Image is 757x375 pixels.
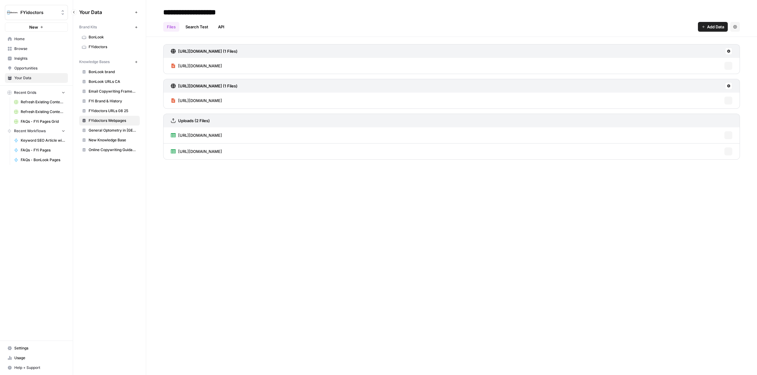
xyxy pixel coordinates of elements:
[707,24,724,30] span: Add Data
[89,79,137,84] span: BonLook URLs CA
[14,345,65,351] span: Settings
[178,118,210,124] h3: Uploads (2 Files)
[14,90,36,95] span: Recent Grids
[89,118,137,123] span: FYidoctors Webpages
[178,97,222,104] span: [URL][DOMAIN_NAME]
[89,44,137,50] span: FYidoctors
[79,126,140,135] a: General Optometry in [GEOGRAPHIC_DATA]
[79,106,140,116] a: FYidoctors URLs 08 25
[11,107,68,117] a: Refresh Existing Content - BonLook
[14,56,65,61] span: Insights
[79,145,140,155] a: Online Copywriting Guidance
[89,108,137,114] span: FYidoctors URLs 08 25
[79,96,140,106] a: FYi Brand & History
[178,63,222,69] span: [URL][DOMAIN_NAME]
[171,127,222,143] a: [URL][DOMAIN_NAME]
[21,147,65,153] span: FAQs - FYi Pages
[21,99,65,105] span: Refresh Existing Content - FYidoctors
[21,109,65,115] span: Refresh Existing Content - BonLook
[11,145,68,155] a: FAQs - FYi Pages
[89,128,137,133] span: General Optometry in [GEOGRAPHIC_DATA]
[5,88,68,97] button: Recent Grids
[89,69,137,75] span: BonLook brand
[5,343,68,353] a: Settings
[89,147,137,153] span: Online Copywriting Guidance
[5,73,68,83] a: Your Data
[89,98,137,104] span: FYi Brand & History
[5,54,68,63] a: Insights
[5,126,68,136] button: Recent Workflows
[79,87,140,96] a: Email Copywriting Framework
[21,138,65,143] span: Keyword SEO Article with Human Review
[14,36,65,42] span: Home
[14,65,65,71] span: Opportunities
[79,59,110,65] span: Knowledge Bases
[11,97,68,107] a: Refresh Existing Content - FYidoctors
[79,24,97,30] span: Brand Kits
[171,143,222,159] a: [URL][DOMAIN_NAME]
[79,77,140,87] a: BonLook URLs CA
[21,157,65,163] span: FAQs - BonLook Pages
[214,22,228,32] a: API
[79,67,140,77] a: BonLook brand
[5,353,68,363] a: Usage
[5,5,68,20] button: Workspace: FYidoctors
[5,63,68,73] a: Opportunities
[171,58,222,74] a: [URL][DOMAIN_NAME]
[178,48,238,54] h3: [URL][DOMAIN_NAME] (1 Files)
[14,355,65,361] span: Usage
[89,137,137,143] span: New Knowledge Base
[79,116,140,126] a: FYidoctors Webpages
[79,135,140,145] a: New Knowledge Base
[171,114,210,127] a: Uploads (2 Files)
[178,132,222,138] span: [URL][DOMAIN_NAME]
[178,148,222,154] span: [URL][DOMAIN_NAME]
[20,9,57,16] span: FYidoctors
[698,22,728,32] button: Add Data
[11,136,68,145] a: Keyword SEO Article with Human Review
[14,128,46,134] span: Recent Workflows
[89,89,137,94] span: Email Copywriting Framework
[14,46,65,51] span: Browse
[89,34,137,40] span: BonLook
[7,7,18,18] img: FYidoctors Logo
[11,117,68,126] a: FAQs - FYi Pages Grid
[5,34,68,44] a: Home
[182,22,212,32] a: Search Test
[14,75,65,81] span: Your Data
[163,22,179,32] a: Files
[171,44,238,58] a: [URL][DOMAIN_NAME] (1 Files)
[5,44,68,54] a: Browse
[5,23,68,32] button: New
[5,363,68,373] button: Help + Support
[171,79,238,93] a: [URL][DOMAIN_NAME] (1 Files)
[29,24,38,30] span: New
[11,155,68,165] a: FAQs - BonLook Pages
[79,42,140,52] a: FYidoctors
[79,32,140,42] a: BonLook
[14,365,65,370] span: Help + Support
[79,9,132,16] span: Your Data
[171,93,222,108] a: [URL][DOMAIN_NAME]
[178,83,238,89] h3: [URL][DOMAIN_NAME] (1 Files)
[21,119,65,124] span: FAQs - FYi Pages Grid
